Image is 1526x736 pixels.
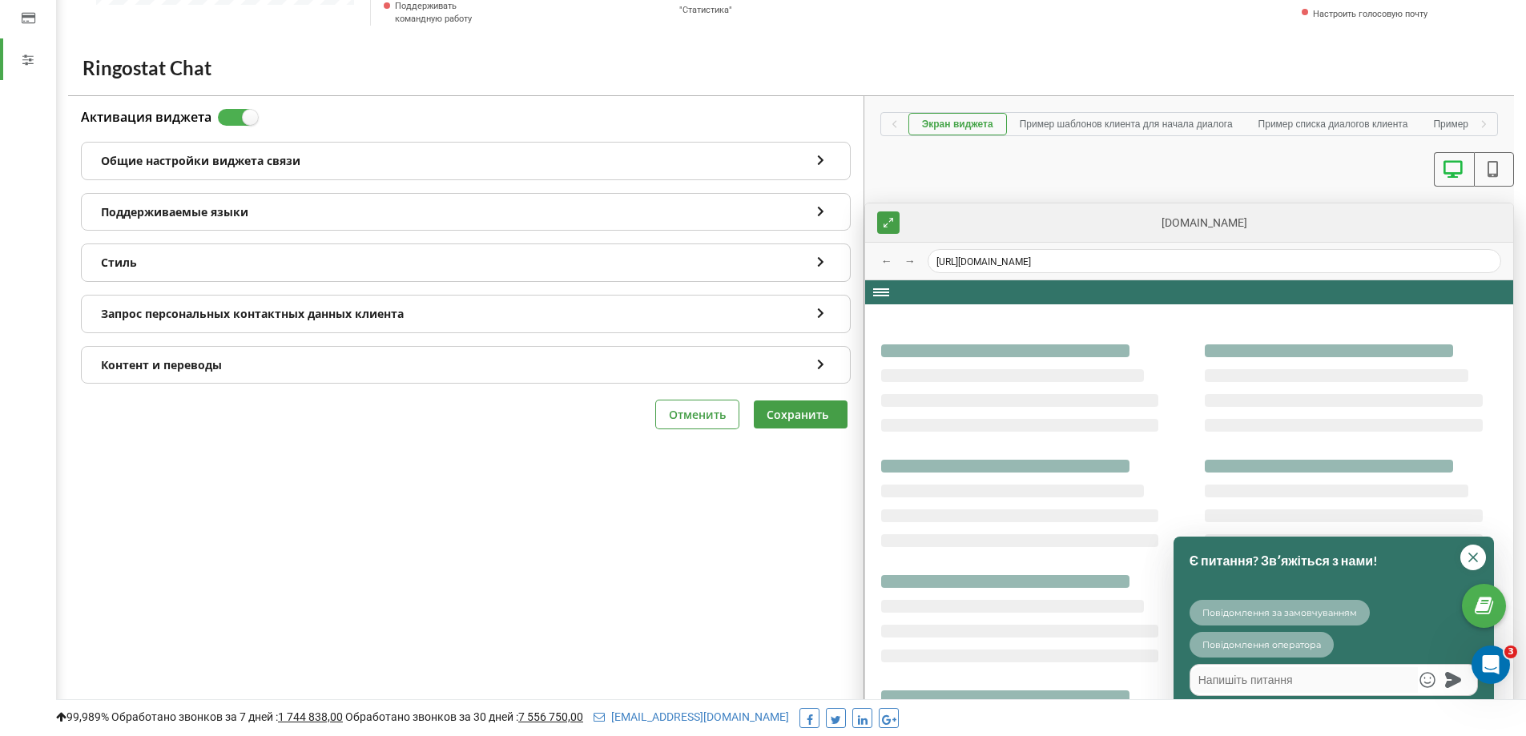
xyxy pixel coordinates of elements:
div: Запрос персональных контактных данных клиента [82,296,850,332]
button: Сохранить [754,400,848,428]
div: Контент и переводы [82,347,850,384]
div: Общие настройки виджета связи [82,143,850,179]
button: ← [877,251,896,271]
span: Обработано звонков за 7 дней : [111,710,343,723]
u: 1 744 838,00 [278,710,343,723]
a: [EMAIL_ADDRESS][DOMAIN_NAME] [594,710,789,723]
span: Обработано звонков за 30 дней : [345,710,583,723]
div: [URL][DOMAIN_NAME] [928,249,1501,273]
u: 7 556 750,00 [518,710,583,723]
iframe: Intercom live chat [1472,646,1510,684]
label: Активация виджета [81,109,211,127]
button: → [900,251,920,271]
div: [DOMAIN_NAME] [908,215,1501,231]
div: Стиль [82,244,850,281]
h2: Є питання? Звʼяжіться з нами! [1190,553,1478,568]
a: Настроить голосовую почту [1313,6,1428,22]
button: Экран виджета [908,113,1007,135]
button: Пример списка диалогов клиента [1246,113,1421,135]
button: Повідомлення за замовчуванням [1190,600,1370,625]
h2: Ringostat Chat [83,56,1500,81]
button: Повідомлення оператора [1190,632,1334,658]
div: Поддерживаемые языки [82,194,850,231]
button: Отменить [656,400,739,428]
span: 99,989% [56,710,109,723]
button: Пример шаблонов клиента для начала диалога [1007,113,1246,135]
span: 3 [1504,646,1517,658]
